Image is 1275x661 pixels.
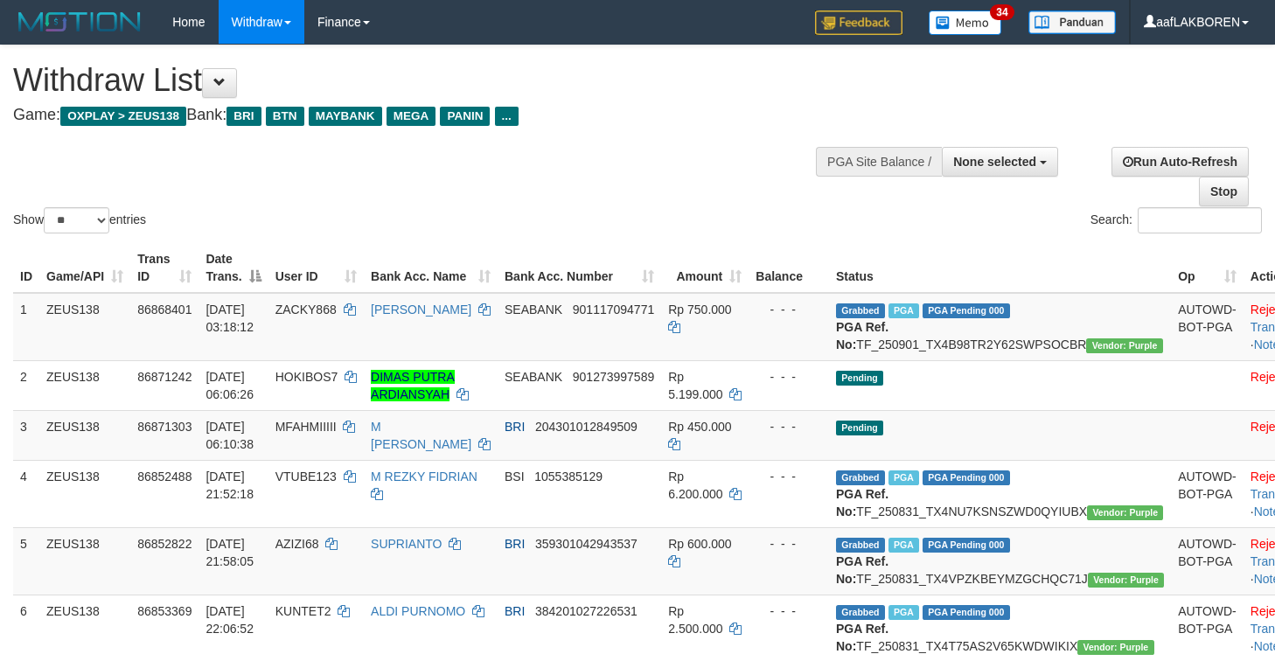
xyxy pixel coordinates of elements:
[1171,243,1244,293] th: Op: activate to sort column ascending
[13,243,39,293] th: ID
[206,303,254,334] span: [DATE] 03:18:12
[505,303,562,317] span: SEABANK
[275,370,338,384] span: HOKIBOS7
[668,303,731,317] span: Rp 750.000
[275,470,337,484] span: VTUBE123
[668,537,731,551] span: Rp 600.000
[836,371,883,386] span: Pending
[829,527,1171,595] td: TF_250831_TX4VPZKBEYMZGCHQC71J
[836,320,888,351] b: PGA Ref. No:
[130,243,199,293] th: Trans ID: activate to sort column ascending
[60,107,186,126] span: OXPLAY > ZEUS138
[137,420,192,434] span: 86871303
[206,370,254,401] span: [DATE] 06:06:26
[953,155,1036,169] span: None selected
[39,293,130,361] td: ZEUS138
[923,605,1010,620] span: PGA Pending
[137,303,192,317] span: 86868401
[815,10,902,35] img: Feedback.jpg
[661,243,749,293] th: Amount: activate to sort column ascending
[888,303,919,318] span: Marked by aaftrukkakada
[1138,207,1262,233] input: Search:
[268,243,364,293] th: User ID: activate to sort column ascending
[13,107,833,124] h4: Game: Bank:
[816,147,942,177] div: PGA Site Balance /
[929,10,1002,35] img: Button%20Memo.svg
[668,370,722,401] span: Rp 5.199.000
[371,604,465,618] a: ALDI PURNOMO
[888,470,919,485] span: Marked by aafsolysreylen
[39,243,130,293] th: Game/API: activate to sort column ascending
[836,470,885,485] span: Grabbed
[756,602,822,620] div: - - -
[1111,147,1249,177] a: Run Auto-Refresh
[137,604,192,618] span: 86853369
[836,421,883,435] span: Pending
[39,410,130,460] td: ZEUS138
[137,470,192,484] span: 86852488
[888,605,919,620] span: Marked by aaftrukkakada
[1028,10,1116,34] img: panduan.png
[137,537,192,551] span: 86852822
[668,420,731,434] span: Rp 450.000
[13,63,833,98] h1: Withdraw List
[13,410,39,460] td: 3
[275,537,319,551] span: AZIZI68
[829,460,1171,527] td: TF_250831_TX4NU7KSNSZWD0QYIUBX
[199,243,268,293] th: Date Trans.: activate to sort column descending
[13,527,39,595] td: 5
[836,303,885,318] span: Grabbed
[1087,505,1163,520] span: Vendor URL: https://trx4.1velocity.biz
[1090,207,1262,233] label: Search:
[836,487,888,518] b: PGA Ref. No:
[990,4,1014,20] span: 34
[505,470,525,484] span: BSI
[13,360,39,410] td: 2
[942,147,1058,177] button: None selected
[387,107,436,126] span: MEGA
[505,420,525,434] span: BRI
[836,538,885,553] span: Grabbed
[505,537,525,551] span: BRI
[309,107,382,126] span: MAYBANK
[498,243,661,293] th: Bank Acc. Number: activate to sort column ascending
[923,538,1010,553] span: PGA Pending
[573,370,654,384] span: Copy 901273997589 to clipboard
[137,370,192,384] span: 86871242
[39,527,130,595] td: ZEUS138
[923,470,1010,485] span: PGA Pending
[371,537,442,551] a: SUPRIANTO
[206,604,254,636] span: [DATE] 22:06:52
[1088,573,1164,588] span: Vendor URL: https://trx4.1velocity.biz
[829,293,1171,361] td: TF_250901_TX4B98TR2Y62SWPSOCBR
[364,243,498,293] th: Bank Acc. Name: activate to sort column ascending
[275,303,337,317] span: ZACKY868
[495,107,519,126] span: ...
[371,370,455,401] a: DIMAS PUTRA ARDIANSYAH
[535,420,637,434] span: Copy 204301012849509 to clipboard
[668,470,722,501] span: Rp 6.200.000
[13,207,146,233] label: Show entries
[749,243,829,293] th: Balance
[1086,338,1162,353] span: Vendor URL: https://trx4.1velocity.biz
[206,420,254,451] span: [DATE] 06:10:38
[39,460,130,527] td: ZEUS138
[275,604,331,618] span: KUNTET2
[226,107,261,126] span: BRI
[39,360,130,410] td: ZEUS138
[1171,460,1244,527] td: AUTOWD-BOT-PGA
[756,418,822,435] div: - - -
[1171,527,1244,595] td: AUTOWD-BOT-PGA
[505,604,525,618] span: BRI
[505,370,562,384] span: SEABANK
[573,303,654,317] span: Copy 901117094771 to clipboard
[13,293,39,361] td: 1
[756,368,822,386] div: - - -
[44,207,109,233] select: Showentries
[371,420,471,451] a: M [PERSON_NAME]
[440,107,490,126] span: PANIN
[836,622,888,653] b: PGA Ref. No:
[1171,293,1244,361] td: AUTOWD-BOT-PGA
[13,9,146,35] img: MOTION_logo.png
[756,468,822,485] div: - - -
